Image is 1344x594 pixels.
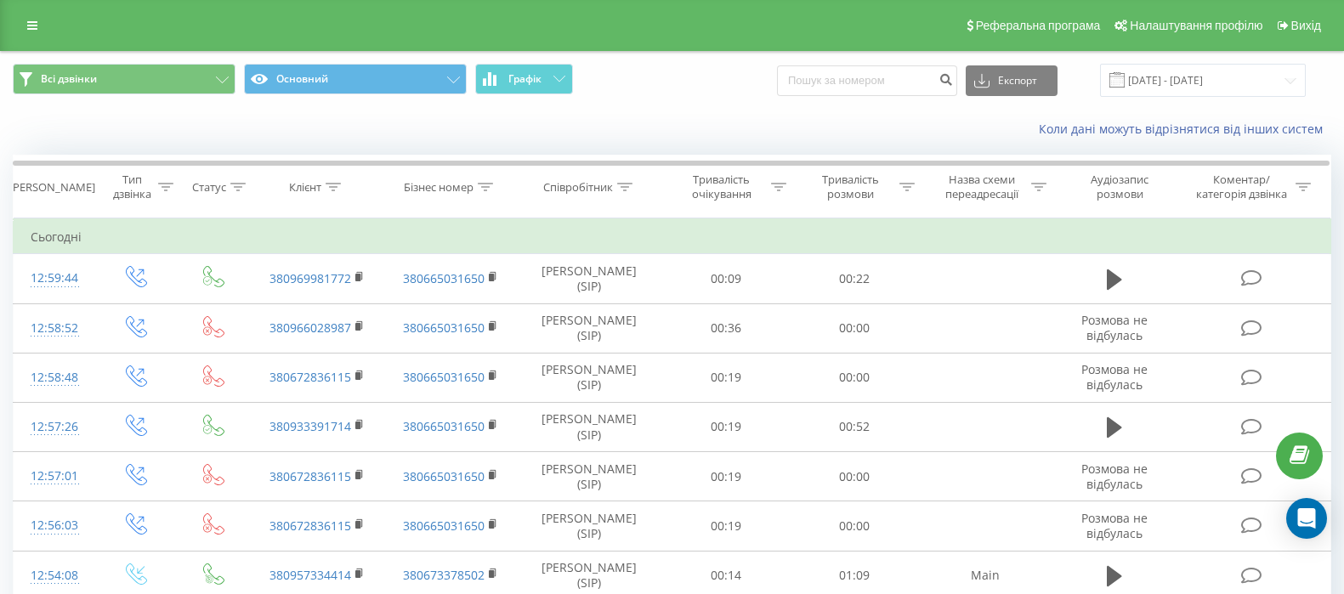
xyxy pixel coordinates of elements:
[269,418,351,434] a: 380933391714
[677,173,766,201] div: Тривалість очікування
[790,254,918,303] td: 00:22
[518,353,661,402] td: [PERSON_NAME] (SIP)
[777,65,957,96] input: Пошук за номером
[41,72,97,86] span: Всі дзвінки
[518,452,661,501] td: [PERSON_NAME] (SIP)
[790,303,918,353] td: 00:00
[1081,510,1148,541] span: Розмова не відбулась
[269,468,351,484] a: 380672836115
[790,452,918,501] td: 00:00
[403,320,485,336] a: 380665031650
[269,518,351,534] a: 380672836115
[31,361,78,394] div: 12:58:48
[1081,312,1148,343] span: Розмова не відбулась
[661,353,790,402] td: 00:19
[543,180,613,195] div: Співробітник
[661,402,790,451] td: 00:19
[31,559,78,592] div: 12:54:08
[661,303,790,353] td: 00:36
[269,369,351,385] a: 380672836115
[244,64,467,94] button: Основний
[31,262,78,295] div: 12:59:44
[518,303,661,353] td: [PERSON_NAME] (SIP)
[403,468,485,484] a: 380665031650
[403,567,485,583] a: 380673378502
[1068,173,1171,201] div: Аудіозапис розмови
[976,19,1101,32] span: Реферальна програма
[31,460,78,493] div: 12:57:01
[31,312,78,345] div: 12:58:52
[14,220,1331,254] td: Сьогодні
[790,353,918,402] td: 00:00
[508,73,542,85] span: Графік
[31,509,78,542] div: 12:56:03
[9,180,95,195] div: [PERSON_NAME]
[269,320,351,336] a: 380966028987
[269,270,351,286] a: 380969981772
[403,369,485,385] a: 380665031650
[403,270,485,286] a: 380665031650
[518,501,661,551] td: [PERSON_NAME] (SIP)
[1291,19,1321,32] span: Вихід
[111,173,154,201] div: Тип дзвінка
[403,518,485,534] a: 380665031650
[661,452,790,501] td: 00:19
[13,64,235,94] button: Всі дзвінки
[1286,498,1327,539] div: Open Intercom Messenger
[790,402,918,451] td: 00:52
[790,501,918,551] td: 00:00
[1081,461,1148,492] span: Розмова не відбулась
[661,501,790,551] td: 00:19
[269,567,351,583] a: 380957334414
[661,254,790,303] td: 00:09
[475,64,573,94] button: Графік
[518,402,661,451] td: [PERSON_NAME] (SIP)
[289,180,321,195] div: Клієнт
[1130,19,1262,32] span: Налаштування профілю
[1081,361,1148,393] span: Розмова не відбулась
[403,418,485,434] a: 380665031650
[404,180,474,195] div: Бізнес номер
[966,65,1058,96] button: Експорт
[1039,121,1331,137] a: Коли дані можуть відрізнятися вiд інших систем
[192,180,226,195] div: Статус
[1192,173,1291,201] div: Коментар/категорія дзвінка
[518,254,661,303] td: [PERSON_NAME] (SIP)
[936,173,1027,201] div: Назва схеми переадресації
[31,410,78,444] div: 12:57:26
[806,173,895,201] div: Тривалість розмови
